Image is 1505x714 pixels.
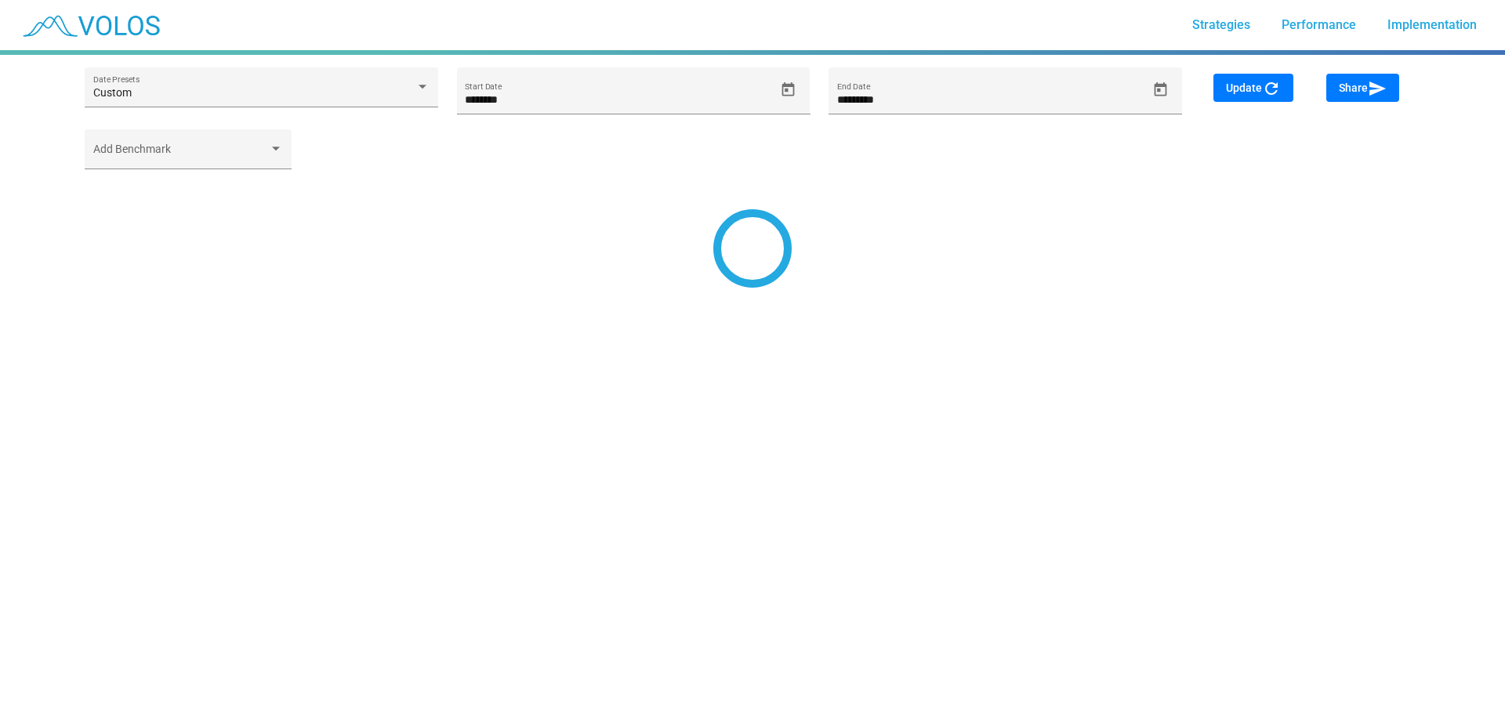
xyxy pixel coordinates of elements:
span: Share [1339,82,1387,94]
mat-icon: send [1368,79,1387,98]
img: blue_transparent.png [13,5,168,45]
span: Strategies [1192,17,1250,32]
button: Share [1326,74,1399,102]
button: Open calendar [1147,76,1174,103]
span: Implementation [1387,17,1477,32]
a: Strategies [1180,11,1263,39]
span: Update [1226,82,1281,94]
span: Custom [93,86,132,99]
span: Performance [1282,17,1356,32]
mat-icon: refresh [1262,79,1281,98]
a: Performance [1269,11,1369,39]
button: Open calendar [774,76,802,103]
a: Implementation [1375,11,1489,39]
button: Update [1213,74,1293,102]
